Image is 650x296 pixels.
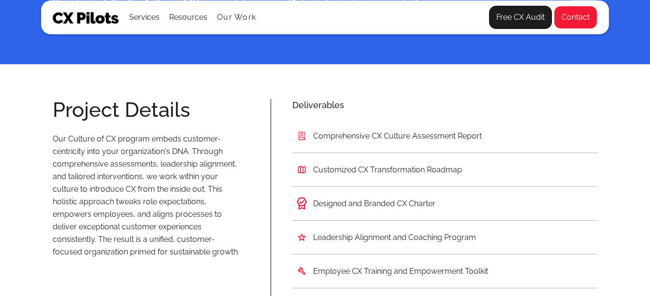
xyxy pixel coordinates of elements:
[313,165,462,175] div: Customized CX Transformation Roadmap
[217,13,256,22] a: Our Work
[169,11,207,24] div: Resources
[292,99,597,112] div: Deliverables
[169,1,207,34] div: Resources
[129,1,159,34] div: Services
[53,99,242,121] div: Project Details
[313,198,435,209] div: Designed and Branded CX Charter
[554,6,597,29] a: Contact
[489,6,552,29] a: Free CX Audit
[313,131,482,141] div: Comprehensive CX Culture Assessment Report
[129,11,159,24] div: Services
[313,232,476,243] div: Leadership Alignment and Coaching Program
[53,133,242,258] div: Our Culture of CX program embeds customer-centricity into your organization's DNA. Through compre...
[313,266,488,277] div: Employee CX Training and Empowerment Toolkit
